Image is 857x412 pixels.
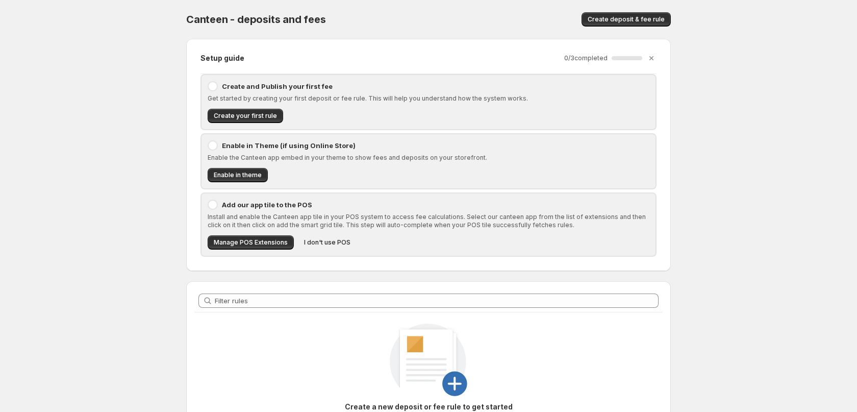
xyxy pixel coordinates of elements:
input: Filter rules [215,294,659,308]
p: Create a new deposit or fee rule to get started [326,402,531,412]
h2: Setup guide [200,53,244,63]
button: Enable in theme [208,168,268,182]
span: Create your first rule [214,112,277,120]
p: Add our app tile to the POS [222,200,649,210]
button: Create your first rule [208,109,283,123]
span: I don't use POS [304,238,350,247]
span: Create deposit & fee rule [588,15,665,23]
span: Manage POS Extensions [214,238,288,247]
p: Get started by creating your first deposit or fee rule. This will help you understand how the sys... [208,94,649,103]
button: Dismiss setup guide [644,51,659,65]
p: 0 / 3 completed [564,54,608,62]
span: Enable in theme [214,171,262,179]
span: Canteen - deposits and fees [186,13,326,26]
button: Manage POS Extensions [208,235,294,250]
p: Install and enable the Canteen app tile in your POS system to access fee calculations. Select our... [208,213,649,229]
button: I don't use POS [298,235,357,250]
p: Create and Publish your first fee [222,81,649,91]
button: Create deposit & fee rule [582,12,671,27]
p: Enable in Theme (if using Online Store) [222,140,649,151]
p: Enable the Canteen app embed in your theme to show fees and deposits on your storefront. [208,154,649,162]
